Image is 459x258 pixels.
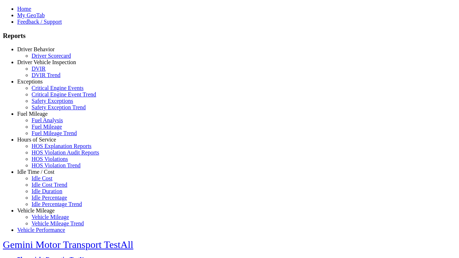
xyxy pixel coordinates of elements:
[17,12,45,18] a: My GeoTab
[32,201,82,207] a: Idle Percentage Trend
[3,239,133,250] a: Gemini Motor Transport TestAll
[32,85,84,91] a: Critical Engine Events
[32,175,52,181] a: Idle Cost
[17,19,62,25] a: Feedback / Support
[32,162,81,168] a: HOS Violation Trend
[32,72,60,78] a: DVIR Trend
[32,124,62,130] a: Fuel Mileage
[17,227,65,233] a: Vehicle Performance
[32,188,62,194] a: Idle Duration
[17,137,56,143] a: Hours of Service
[32,149,99,156] a: HOS Violation Audit Reports
[32,143,91,149] a: HOS Explanation Reports
[32,53,71,59] a: Driver Scorecard
[32,130,77,136] a: Fuel Mileage Trend
[17,111,48,117] a: Fuel Mileage
[32,220,84,226] a: Vehicle Mileage Trend
[17,78,43,85] a: Exceptions
[32,104,86,110] a: Safety Exception Trend
[32,117,63,123] a: Fuel Analysis
[17,46,55,52] a: Driver Behavior
[3,32,456,40] h3: Reports
[32,66,46,72] a: DVIR
[17,169,55,175] a: Idle Time / Cost
[17,59,76,65] a: Driver Vehicle Inspection
[17,207,55,214] a: Vehicle Mileage
[32,182,67,188] a: Idle Cost Trend
[32,195,67,201] a: Idle Percentage
[32,91,96,97] a: Critical Engine Event Trend
[32,214,69,220] a: Vehicle Mileage
[32,98,73,104] a: Safety Exceptions
[17,6,31,12] a: Home
[32,156,68,162] a: HOS Violations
